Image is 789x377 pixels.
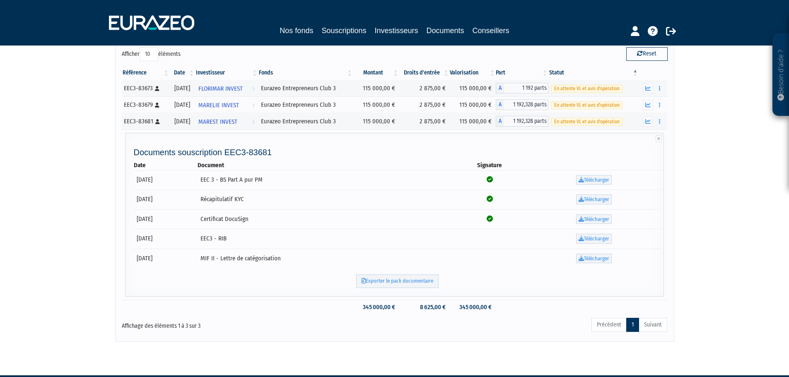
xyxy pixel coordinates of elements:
th: Valorisation: activer pour trier la colonne par ordre croissant [450,66,496,80]
div: A - Eurazeo Entrepreneurs Club 3 [496,83,548,94]
div: [DATE] [173,117,192,126]
span: 1 192 parts [504,83,548,94]
td: [DATE] [134,229,198,249]
a: Télécharger [576,234,612,244]
td: [DATE] [134,170,198,190]
span: MARELIE INVEST [198,98,239,113]
td: Certificat DocuSign [198,209,453,229]
td: EEC3 - RIB [198,229,453,249]
div: Affichage des éléments 1 à 3 sur 3 [122,317,342,330]
td: EEC 3 - BS Part A pur PM [198,170,453,190]
img: 1732889491-logotype_eurazeo_blanc_rvb.png [109,15,194,30]
a: Télécharger [576,195,612,204]
th: Date: activer pour trier la colonne par ordre croissant [170,66,195,80]
a: MARELIE INVEST [195,96,258,113]
div: Eurazeo Entrepreneurs Club 3 [261,101,350,109]
div: EEC3-83681 [124,117,167,126]
td: [DATE] [134,209,198,229]
a: Documents [427,25,464,36]
div: [DATE] [173,101,192,109]
span: FLORIMAR INVEST [198,81,243,96]
a: Télécharger [576,175,612,185]
a: Télécharger [576,254,612,264]
td: 2 875,00 € [399,80,450,96]
td: MIF II - Lettre de catégorisation [198,249,453,269]
td: [DATE] [134,190,198,209]
td: 345 000,00 € [450,300,496,315]
i: Voir l'investisseur [252,98,255,113]
div: A - Eurazeo Entrepreneurs Club 3 [496,99,548,110]
a: Conseillers [473,25,509,36]
p: Besoin d'aide ? [776,38,786,112]
span: En attente VL et avis d'opération [551,118,623,126]
td: 115 000,00 € [353,96,399,113]
i: [Français] Personne physique [155,86,159,91]
a: Exporter le pack documentaire [356,274,439,288]
i: Voir l'investisseur [252,81,255,96]
i: [Français] Personne physique [155,119,160,124]
th: Droits d'entrée: activer pour trier la colonne par ordre croissant [399,66,450,80]
div: EEC3-83673 [124,84,167,93]
td: 8 625,00 € [399,300,450,315]
div: Eurazeo Entrepreneurs Club 3 [261,117,350,126]
th: Signature [453,161,526,170]
span: A [496,83,504,94]
th: Référence : activer pour trier la colonne par ordre croissant [122,66,170,80]
td: 115 000,00 € [450,96,496,113]
span: 1 192,328 parts [504,99,548,110]
td: [DATE] [134,249,198,269]
i: [Français] Personne physique [155,103,159,108]
td: 2 875,00 € [399,113,450,130]
span: 1 192,328 parts [504,116,548,127]
th: Montant: activer pour trier la colonne par ordre croissant [353,66,399,80]
span: A [496,99,504,110]
select: Afficheréléments [140,47,158,61]
label: Afficher éléments [122,47,181,61]
th: Document [198,161,453,170]
td: 115 000,00 € [353,80,399,96]
div: [DATE] [173,84,192,93]
td: 115 000,00 € [450,113,496,130]
td: 115 000,00 € [353,113,399,130]
th: Date [134,161,198,170]
a: Souscriptions [321,25,366,38]
th: Investisseur: activer pour trier la colonne par ordre croissant [195,66,258,80]
th: Part: activer pour trier la colonne par ordre croissant [496,66,548,80]
td: 115 000,00 € [450,80,496,96]
td: Récapitulatif KYC [198,190,453,209]
div: EEC3-83679 [124,101,167,109]
h4: Documents souscription EEC3-83681 [134,148,662,157]
span: En attente VL et avis d'opération [551,85,623,93]
td: 2 875,00 € [399,96,450,113]
span: A [496,116,504,127]
div: Eurazeo Entrepreneurs Club 3 [261,84,350,93]
a: FLORIMAR INVEST [195,80,258,96]
i: Voir l'investisseur [252,114,255,130]
span: En attente VL et avis d'opération [551,101,623,109]
span: MAREST INVEST [198,114,237,130]
a: MAREST INVEST [195,113,258,130]
a: Nos fonds [280,25,313,36]
td: 345 000,00 € [353,300,399,315]
div: A - Eurazeo Entrepreneurs Club 3 [496,116,548,127]
th: Statut : activer pour trier la colonne par ordre d&eacute;croissant [548,66,639,80]
button: Reset [626,47,668,60]
a: 1 [626,318,639,332]
th: Fonds: activer pour trier la colonne par ordre croissant [258,66,353,80]
a: Télécharger [576,214,612,224]
a: Investisseurs [374,25,418,36]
